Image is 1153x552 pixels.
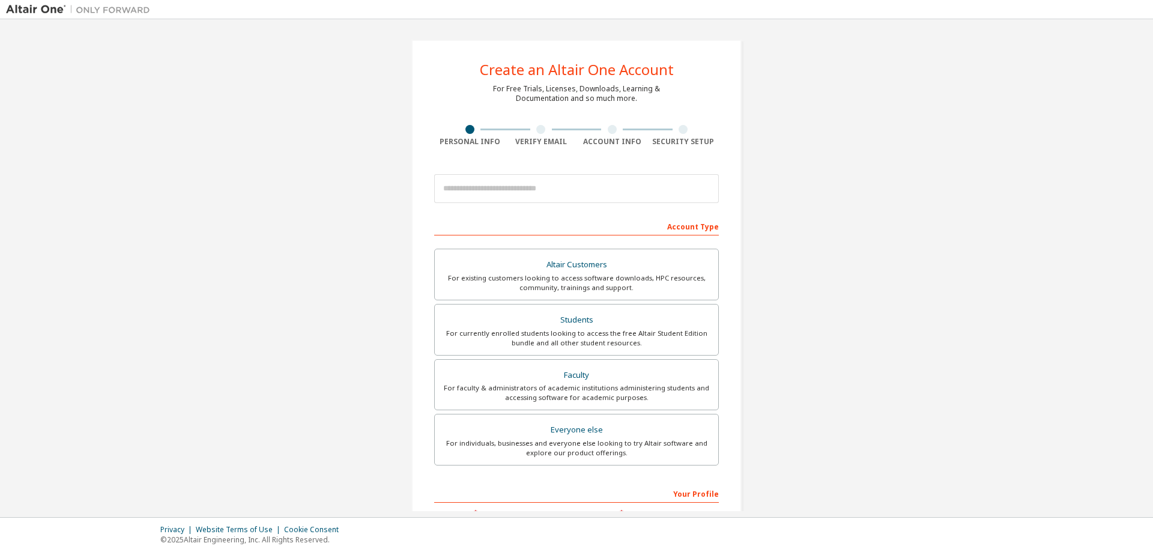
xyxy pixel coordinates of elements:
div: Everyone else [442,422,711,438]
div: Faculty [442,367,711,384]
div: For faculty & administrators of academic institutions administering students and accessing softwa... [442,383,711,402]
div: Create an Altair One Account [480,62,674,77]
div: For Free Trials, Licenses, Downloads, Learning & Documentation and so much more. [493,84,660,103]
label: Last Name [580,509,719,518]
label: First Name [434,509,573,518]
div: Security Setup [648,137,719,147]
div: For currently enrolled students looking to access the free Altair Student Edition bundle and all ... [442,329,711,348]
div: Altair Customers [442,256,711,273]
p: © 2025 Altair Engineering, Inc. All Rights Reserved. [160,535,346,545]
img: Altair One [6,4,156,16]
div: Personal Info [434,137,506,147]
div: For existing customers looking to access software downloads, HPC resources, community, trainings ... [442,273,711,293]
div: Your Profile [434,484,719,503]
div: Students [442,312,711,329]
div: Account Info [576,137,648,147]
div: For individuals, businesses and everyone else looking to try Altair software and explore our prod... [442,438,711,458]
div: Cookie Consent [284,525,346,535]
div: Website Terms of Use [196,525,284,535]
div: Account Type [434,216,719,235]
div: Privacy [160,525,196,535]
div: Verify Email [506,137,577,147]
